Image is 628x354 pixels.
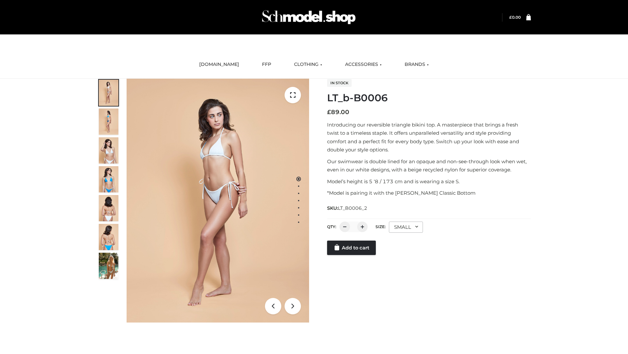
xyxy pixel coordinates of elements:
[327,121,531,154] p: Introducing our reversible triangle bikini top. A masterpiece that brings a fresh twist to a time...
[289,57,327,72] a: CLOTHING
[375,224,386,229] label: Size:
[389,222,423,233] div: SMALL
[194,57,244,72] a: [DOMAIN_NAME]
[327,189,531,197] p: *Model is pairing it with the [PERSON_NAME] Classic Bottom
[99,80,118,106] img: ArielClassicBikiniTop_CloudNine_AzureSky_OW114ECO_1-scaled.jpg
[99,108,118,135] img: ArielClassicBikiniTop_CloudNine_AzureSky_OW114ECO_2-scaled.jpg
[400,57,434,72] a: BRANDS
[327,177,531,186] p: Model’s height is 5 ‘8 / 173 cm and is wearing a size S.
[327,108,331,116] span: £
[257,57,276,72] a: FFP
[327,108,349,116] bdi: 89.00
[327,92,531,104] h1: LT_b-B0006
[340,57,387,72] a: ACCESSORIES
[260,4,358,30] img: Schmodel Admin 964
[99,253,118,279] img: Arieltop_CloudNine_AzureSky2.jpg
[99,166,118,192] img: ArielClassicBikiniTop_CloudNine_AzureSky_OW114ECO_4-scaled.jpg
[99,137,118,164] img: ArielClassicBikiniTop_CloudNine_AzureSky_OW114ECO_3-scaled.jpg
[509,15,521,20] bdi: 0.00
[99,224,118,250] img: ArielClassicBikiniTop_CloudNine_AzureSky_OW114ECO_8-scaled.jpg
[509,15,512,20] span: £
[327,204,368,212] span: SKU:
[327,224,336,229] label: QTY:
[509,15,521,20] a: £0.00
[338,205,367,211] span: LT_B0006_2
[127,79,309,323] img: LT_b-B0006
[327,79,352,87] span: In stock
[99,195,118,221] img: ArielClassicBikiniTop_CloudNine_AzureSky_OW114ECO_7-scaled.jpg
[327,241,376,255] a: Add to cart
[327,157,531,174] p: Our swimwear is double lined for an opaque and non-see-through look when wet, even in our white d...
